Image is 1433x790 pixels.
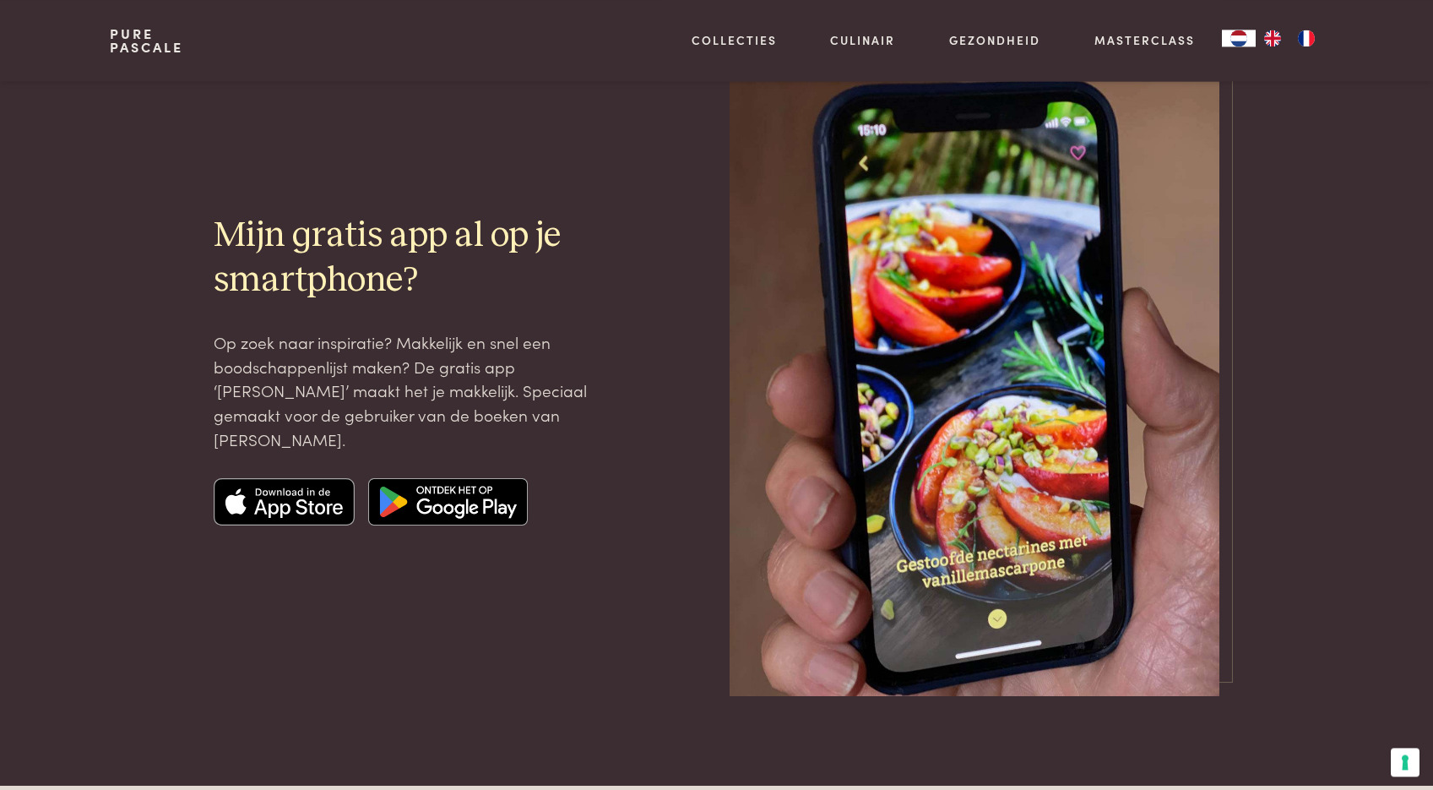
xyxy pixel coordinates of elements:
[692,31,777,49] a: Collecties
[1391,748,1419,776] button: Uw voorkeuren voor toestemming voor trackingtechnologieën
[1222,30,1256,46] div: Language
[830,31,895,49] a: Culinair
[1094,31,1195,49] a: Masterclass
[214,330,600,451] p: Op zoek naar inspiratie? Makkelijk en snel een boodschappenlijst maken? De gratis app ‘[PERSON_NA...
[110,27,183,54] a: PurePascale
[949,31,1040,49] a: Gezondheid
[214,478,356,526] img: Apple app store
[730,43,1219,696] img: pure-pascale-naessens-IMG_1656
[214,214,600,303] h2: Mijn gratis app al op je smartphone?
[368,478,528,526] img: Google app store
[1289,30,1323,46] a: FR
[1222,30,1323,46] aside: Language selected: Nederlands
[1256,30,1323,46] ul: Language list
[1222,30,1256,46] a: NL
[1256,30,1289,46] a: EN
